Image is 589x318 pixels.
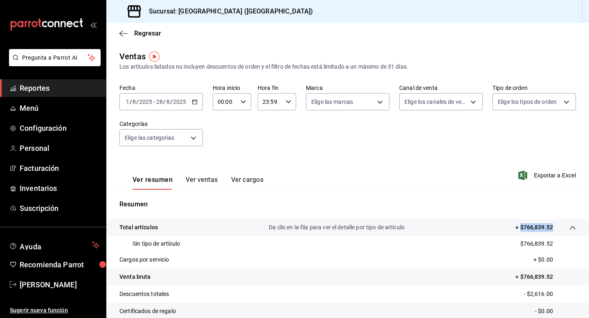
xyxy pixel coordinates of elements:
[520,170,576,180] button: Exportar a Excel
[119,307,176,316] p: Certificados de regalo
[119,223,158,232] p: Total artículos
[156,99,163,105] input: --
[20,123,99,134] span: Configuración
[133,176,173,190] button: Ver resumen
[149,52,160,62] img: Tooltip marker
[231,176,264,190] button: Ver cargos
[130,99,132,105] span: /
[126,99,130,105] input: --
[119,255,169,264] p: Cargos por servicio
[173,99,187,105] input: ----
[258,85,296,91] label: Hora fin
[20,240,89,250] span: Ayuda
[134,29,161,37] span: Regresar
[498,98,557,106] span: Elige los tipos de orden
[306,85,389,91] label: Marca
[533,255,576,264] p: + $0.00
[213,85,251,91] label: Hora inicio
[139,99,153,105] input: ----
[492,85,576,91] label: Tipo de orden
[133,240,180,248] p: Sin tipo de artículo
[119,63,576,71] div: Los artículos listados no incluyen descuentos de orden y el filtro de fechas está limitado a un m...
[20,163,99,174] span: Facturación
[524,290,576,298] p: - $2,616.00
[311,98,353,106] span: Elige las marcas
[22,54,88,62] span: Pregunta a Parrot AI
[515,273,576,281] p: = $766,839.52
[170,99,173,105] span: /
[132,99,136,105] input: --
[153,99,155,105] span: -
[20,183,99,194] span: Inventarios
[119,290,169,298] p: Descuentos totales
[119,121,203,127] label: Categorías
[136,99,139,105] span: /
[269,223,405,232] p: Da clic en la fila para ver el detalle por tipo de artículo
[163,99,166,105] span: /
[186,176,218,190] button: Ver ventas
[119,29,161,37] button: Regresar
[20,143,99,154] span: Personal
[10,306,99,315] span: Sugerir nueva función
[119,199,576,209] p: Resumen
[119,85,203,91] label: Fecha
[133,176,263,190] div: navigation tabs
[520,240,553,248] p: $766,839.52
[119,273,151,281] p: Venta bruta
[166,99,170,105] input: --
[20,103,99,114] span: Menú
[515,223,553,232] p: + $766,839.52
[142,7,313,16] h3: Sucursal: [GEOGRAPHIC_DATA] ([GEOGRAPHIC_DATA])
[125,134,175,142] span: Elige las categorías
[399,85,483,91] label: Canal de venta
[20,279,99,290] span: [PERSON_NAME]
[405,98,468,106] span: Elige los canales de venta
[535,307,576,316] p: - $0.00
[20,83,99,94] span: Reportes
[119,50,146,63] div: Ventas
[20,259,99,270] span: Recomienda Parrot
[90,21,97,28] button: open_drawer_menu
[9,49,101,66] button: Pregunta a Parrot AI
[20,203,99,214] span: Suscripción
[6,59,101,68] a: Pregunta a Parrot AI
